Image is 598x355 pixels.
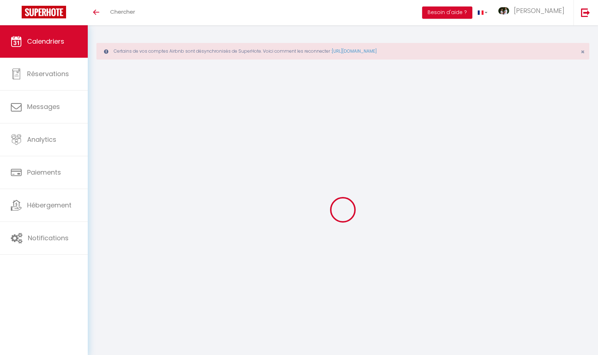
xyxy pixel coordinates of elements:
[422,6,472,19] button: Besoin d'aide ?
[581,8,590,17] img: logout
[27,102,60,111] span: Messages
[332,48,377,54] a: [URL][DOMAIN_NAME]
[22,6,66,18] img: Super Booking
[581,49,585,55] button: Close
[27,69,69,78] span: Réservations
[27,168,61,177] span: Paiements
[110,8,135,16] span: Chercher
[28,233,69,242] span: Notifications
[27,135,56,144] span: Analytics
[27,37,64,46] span: Calendriers
[498,7,509,14] img: ...
[96,43,589,60] div: Certains de vos comptes Airbnb sont désynchronisés de SuperHote. Voici comment les reconnecter :
[581,47,585,56] span: ×
[514,6,564,15] span: [PERSON_NAME]
[27,201,71,210] span: Hébergement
